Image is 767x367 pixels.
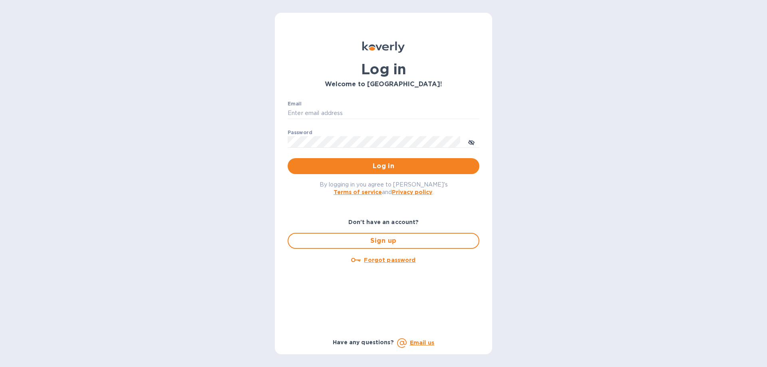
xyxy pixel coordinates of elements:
[463,134,479,150] button: toggle password visibility
[288,101,302,106] label: Email
[392,189,432,195] a: Privacy policy
[288,158,479,174] button: Log in
[288,81,479,88] h3: Welcome to [GEOGRAPHIC_DATA]!
[294,161,473,171] span: Log in
[288,130,312,135] label: Password
[333,339,394,345] b: Have any questions?
[288,107,479,119] input: Enter email address
[334,189,382,195] a: Terms of service
[288,233,479,249] button: Sign up
[410,339,434,346] a: Email us
[295,236,472,246] span: Sign up
[362,42,405,53] img: Koverly
[348,219,419,225] b: Don't have an account?
[288,61,479,77] h1: Log in
[320,181,448,195] span: By logging in you agree to [PERSON_NAME]'s and .
[364,257,415,263] u: Forgot password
